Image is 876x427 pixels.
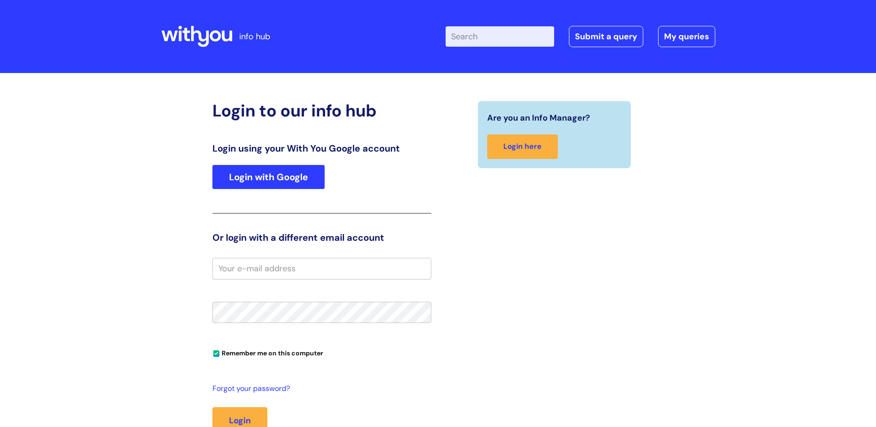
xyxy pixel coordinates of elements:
label: Remember me on this computer [212,347,323,357]
p: info hub [239,29,270,44]
input: Your e-mail address [212,258,431,279]
a: Forgot your password? [212,382,427,396]
a: My queries [658,26,715,47]
h2: Login to our info hub [212,101,431,121]
h3: Login using your With You Google account [212,143,431,154]
a: Login with Google [212,165,325,189]
div: You can uncheck this option if you're logging in from a shared device [212,345,431,360]
h3: Or login with a different email account [212,232,431,243]
span: Are you an Info Manager? [487,110,590,125]
input: Search [446,26,554,47]
a: Login here [487,134,558,159]
a: Submit a query [569,26,643,47]
input: Remember me on this computer [213,351,219,357]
